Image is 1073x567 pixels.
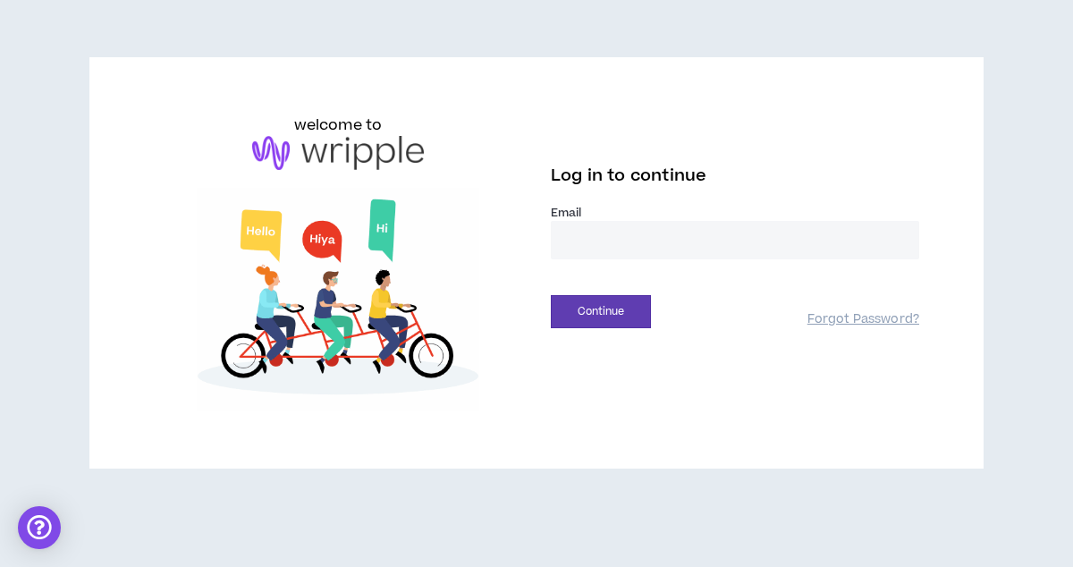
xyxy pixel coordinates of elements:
[551,205,919,221] label: Email
[551,165,706,187] span: Log in to continue
[294,114,383,136] h6: welcome to
[551,295,651,328] button: Continue
[252,136,424,170] img: logo-brand.png
[18,506,61,549] div: Open Intercom Messenger
[807,311,919,328] a: Forgot Password?
[154,188,522,411] img: Welcome to Wripple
